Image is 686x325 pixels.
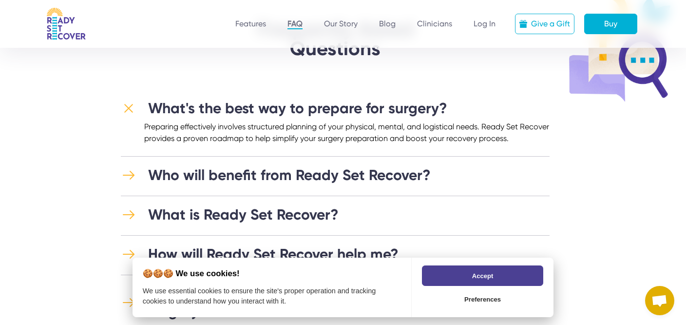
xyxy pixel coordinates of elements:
div: Buy [604,18,617,30]
a: Clinicians [417,19,452,28]
a: Open chat [645,286,674,315]
a: Give a Gift [515,14,574,34]
img: RSR [47,8,86,40]
button: Preferences [422,289,543,309]
div: Preparing effectively involves structured planning of your physical, mental, and logistical needs... [144,121,550,144]
a: Buy [584,14,637,34]
div: We use essential cookies to ensure the site's proper operation and tracking cookies to understand... [143,287,376,305]
div: What's the best way to prepare for surgery? [148,100,447,117]
div: Give a Gift [531,18,570,30]
a: Features [235,19,266,28]
a: Blog [379,19,396,28]
div: How will Ready Set Recover help me? [148,245,399,263]
a: Our Story [324,19,358,28]
button: Accept [422,265,543,286]
h2: 🍪🍪🍪 We use cookies! [133,269,411,278]
h1: Frequently Asked Questions [210,20,460,59]
div: Who will benefit from Ready Set Recover? [148,166,431,184]
a: Log In [474,19,495,28]
div: CookieChimp [133,258,553,317]
div: What is Ready Set Recover? [148,206,339,223]
a: FAQ [287,19,303,29]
